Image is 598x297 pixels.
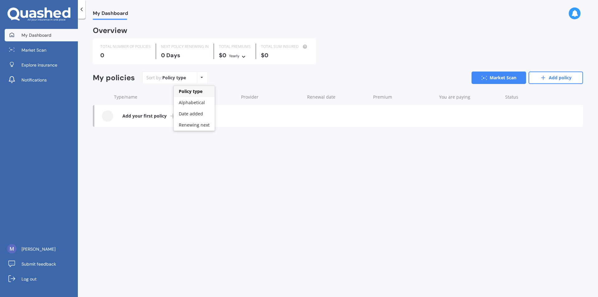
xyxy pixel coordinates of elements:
[241,94,302,100] div: Provider
[219,52,251,59] div: $0
[161,44,209,50] div: NEXT POLICY RENEWING IN
[179,111,203,117] span: Date added
[93,73,135,82] div: My policies
[5,258,78,270] a: Submit feedback
[5,273,78,285] a: Log out
[179,122,210,128] span: Renewing next
[472,72,526,84] a: Market Scan
[229,53,240,59] div: Yearly
[114,94,236,100] div: Type/name
[5,243,78,255] a: [PERSON_NAME]
[93,10,128,19] span: My Dashboard
[21,246,55,252] span: [PERSON_NAME]
[122,113,167,119] b: Add your first policy
[21,77,47,83] span: Notifications
[21,32,51,38] span: My Dashboard
[373,94,434,100] div: Premium
[505,94,552,100] div: Status
[146,75,186,81] div: Sort by:
[5,74,78,86] a: Notifications
[439,94,500,100] div: You are paying
[21,276,36,282] span: Log out
[179,100,205,105] span: Alphabetical
[5,59,78,71] a: Explore insurance
[161,52,209,58] div: 0 Days
[7,244,17,253] img: ACg8ocJAQFQi8lObtdW_Pd5SkAEk5PMlAq1oPyTZ3OPj0XZn2kszSw=s96-c
[179,88,202,94] span: Policy type
[162,75,186,81] div: Policy type
[100,44,151,50] div: TOTAL NUMBER OF POLICIES
[307,94,368,100] div: Renewal date
[93,27,127,34] div: Overview
[5,44,78,56] a: Market Scan
[529,72,583,84] a: Add policy
[5,29,78,41] a: My Dashboard
[261,52,309,58] div: $0
[261,44,309,50] div: TOTAL SUM INSURED
[21,47,46,53] span: Market Scan
[219,44,251,50] div: TOTAL PREMIUMS
[94,105,583,127] a: Add your first policy
[21,261,56,267] span: Submit feedback
[21,62,57,68] span: Explore insurance
[100,52,151,58] div: 0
